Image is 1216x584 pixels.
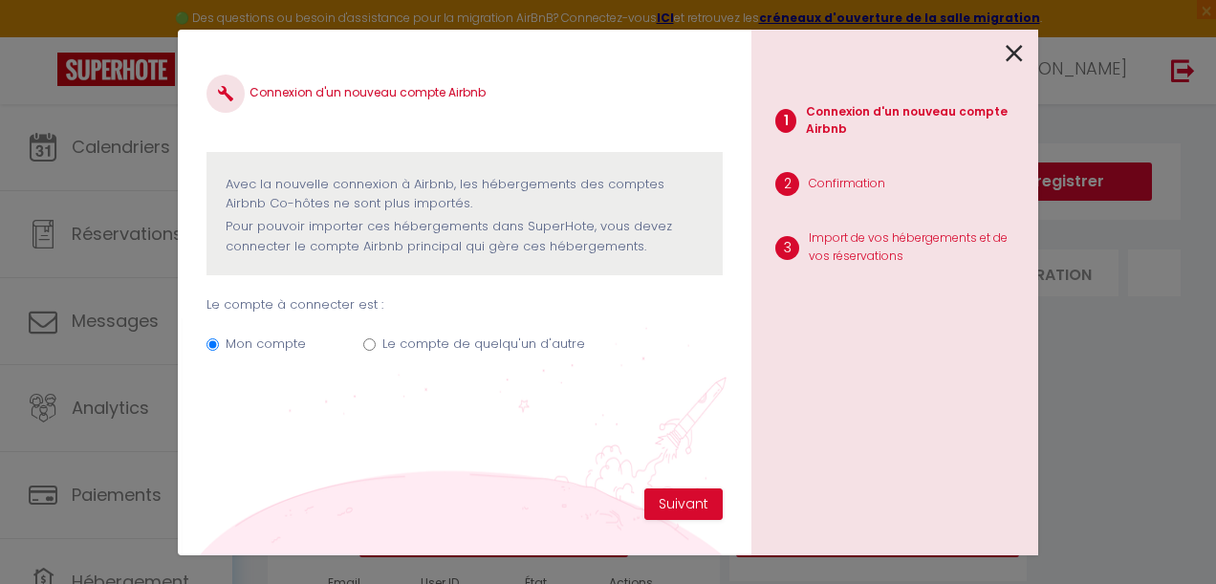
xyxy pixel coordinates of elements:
label: Mon compte [226,335,306,354]
h4: Connexion d'un nouveau compte Airbnb [206,75,723,113]
p: Connexion d'un nouveau compte Airbnb [806,103,1023,140]
span: 1 [775,109,796,133]
p: Pour pouvoir importer ces hébergements dans SuperHote, vous devez connecter le compte Airbnb prin... [226,217,704,256]
span: 2 [775,172,799,196]
button: Suivant [644,488,723,521]
button: Ouvrir le widget de chat LiveChat [15,8,73,65]
p: Import de vos hébergements et de vos réservations [809,229,1023,266]
p: Le compte à connecter est : [206,295,723,314]
label: Le compte de quelqu'un d'autre [382,335,585,354]
span: 3 [775,236,799,260]
p: Avec la nouvelle connexion à Airbnb, les hébergements des comptes Airbnb Co-hôtes ne sont plus im... [226,175,704,214]
p: Confirmation [809,175,885,193]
